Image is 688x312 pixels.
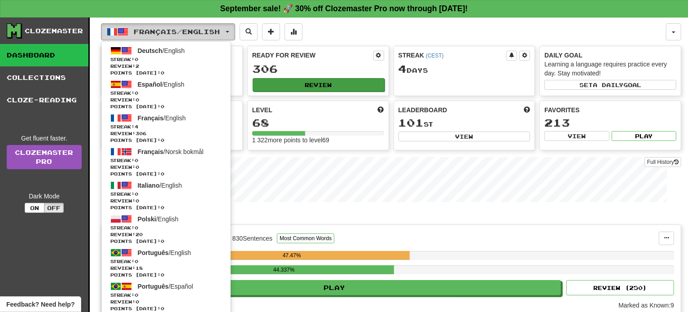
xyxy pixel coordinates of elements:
button: Play [612,131,676,141]
div: Ready for Review [252,51,373,60]
a: ClozemasterPro [7,145,82,169]
button: Add sentence to collection [262,23,280,40]
button: Play [108,280,561,295]
span: Streak: [110,224,222,231]
div: Learning a language requires practice every day. Stay motivated! [544,60,676,78]
div: 213 [544,117,676,128]
span: Review: 2 [110,63,222,70]
span: Review: 20 [110,231,222,238]
span: Points [DATE]: 0 [110,70,222,76]
span: 4 [135,124,138,129]
span: / English [138,114,186,122]
span: Español [138,81,162,88]
span: Deutsch [138,47,162,54]
a: Polski/EnglishStreak:0 Review:20Points [DATE]:0 [101,212,231,246]
span: 0 [135,191,138,197]
button: Search sentences [240,23,258,40]
span: Review: 306 [110,130,222,137]
span: / English [138,249,191,256]
span: 0 [135,225,138,230]
span: / English [138,47,185,54]
span: Français / English [134,28,220,35]
span: Streak: [110,258,222,265]
span: Polski [138,215,156,223]
button: View [399,132,530,141]
span: Português [138,283,169,290]
div: 1 322 more points to level 69 [252,136,384,145]
span: 0 [135,158,138,163]
span: Review: 0 [110,299,222,305]
div: Marked as Known: 9 [618,301,674,310]
span: 0 [135,57,138,62]
span: Review: 0 [110,97,222,103]
div: Clozemaster [25,26,83,35]
span: Streak: [110,123,222,130]
a: Français/EnglishStreak:4 Review:306Points [DATE]:0 [101,111,231,145]
span: 101 [399,116,424,129]
span: Italiano [138,182,160,189]
div: Day s [399,63,530,75]
p: In Progress [101,211,681,220]
span: Points [DATE]: 0 [110,171,222,177]
a: Español/EnglishStreak:0 Review:0Points [DATE]:0 [101,78,231,111]
span: Streak: [110,191,222,198]
a: Français/Norsk bokmålStreak:0 Review:0Points [DATE]:0 [101,145,231,179]
button: View [544,131,609,141]
span: 4 [399,62,407,75]
button: Off [44,203,64,213]
span: Open feedback widget [6,300,74,309]
span: Points [DATE]: 0 [110,204,222,211]
span: 0 [135,259,138,264]
span: Streak: [110,292,222,299]
span: Français [138,148,164,155]
span: / English [138,215,179,223]
button: Seta dailygoal [544,80,676,90]
button: More stats [285,23,302,40]
span: Review: 18 [110,265,222,272]
span: Points [DATE]: 0 [110,305,222,312]
span: Streak: [110,56,222,63]
span: a daily [593,82,623,88]
a: Italiano/EnglishStreak:0 Review:0Points [DATE]:0 [101,179,231,212]
button: Full History [644,157,681,167]
button: Review [253,78,385,92]
span: / Norsk bokmål [138,148,204,155]
span: Points [DATE]: 0 [110,272,222,278]
div: st [399,117,530,129]
a: Deutsch/EnglishStreak:0 Review:2Points [DATE]:0 [101,44,231,78]
span: 0 [135,90,138,96]
span: This week in points, UTC [524,105,530,114]
span: Português [138,249,169,256]
div: 830 Sentences [232,234,273,243]
span: Review: 0 [110,164,222,171]
span: Français [138,114,164,122]
span: Points [DATE]: 0 [110,137,222,144]
div: Get fluent faster. [7,134,82,143]
strong: September sale! 🚀 30% off Clozemaster Pro now through [DATE]! [220,4,468,13]
div: 44.337% [174,265,394,274]
a: Português/EnglishStreak:0 Review:18Points [DATE]:0 [101,246,231,280]
div: Dark Mode [7,192,82,201]
button: Most Common Words [277,233,334,243]
button: On [25,203,44,213]
span: 0 [135,292,138,298]
span: Streak: [110,157,222,164]
span: / English [138,182,182,189]
a: (CEST) [426,53,444,59]
span: Streak: [110,90,222,97]
div: 68 [252,117,384,128]
span: / Español [138,283,193,290]
div: 306 [252,63,384,75]
span: / English [138,81,184,88]
span: Points [DATE]: 0 [110,238,222,245]
div: Favorites [544,105,676,114]
button: Review (250) [566,280,674,295]
span: Leaderboard [399,105,447,114]
span: Points [DATE]: 0 [110,103,222,110]
span: Review: 0 [110,198,222,204]
button: Français/English [101,23,235,40]
div: 47.47% [174,251,410,260]
div: Daily Goal [544,51,676,60]
span: Score more points to level up [378,105,384,114]
div: Streak [399,51,507,60]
